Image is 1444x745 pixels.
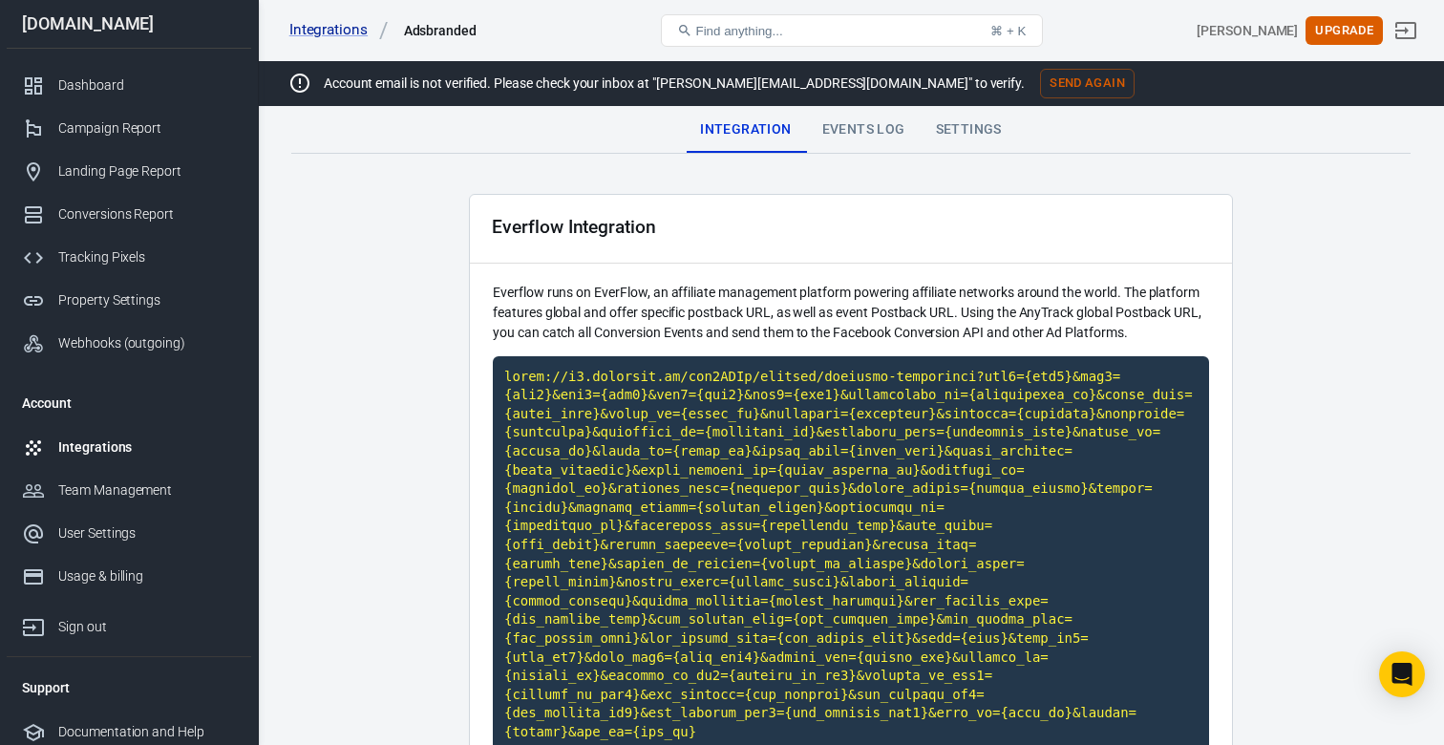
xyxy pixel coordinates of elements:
div: Account id: ftn1HAQg [1197,21,1298,41]
div: Integration [685,107,806,153]
div: Team Management [58,480,236,500]
div: [DOMAIN_NAME] [7,15,251,32]
p: Everflow runs on EverFlow, an affiliate management platform powering affiliate networks around th... [493,283,1209,343]
a: Sign out [1383,8,1429,53]
a: Conversions Report [7,193,251,236]
div: Campaign Report [58,118,236,138]
a: Campaign Report [7,107,251,150]
div: Events Log [807,107,921,153]
button: Send Again [1040,69,1135,98]
a: Webhooks (outgoing) [7,322,251,365]
p: Account email is not verified. Please check your inbox at "[PERSON_NAME][EMAIL_ADDRESS][DOMAIN_NA... [324,74,1025,94]
button: Upgrade [1306,16,1383,46]
li: Account [7,380,251,426]
div: Adsbranded [404,21,478,40]
a: Sign out [7,598,251,649]
div: Open Intercom Messenger [1379,651,1425,697]
a: Usage & billing [7,555,251,598]
div: Landing Page Report [58,161,236,181]
a: Integrations [7,426,251,469]
div: Tracking Pixels [58,247,236,267]
div: Dashboard [58,75,236,96]
a: Integrations [289,20,389,40]
a: Team Management [7,469,251,512]
div: Documentation and Help [58,722,236,742]
div: Sign out [58,617,236,637]
a: Property Settings [7,279,251,322]
a: Dashboard [7,64,251,107]
div: User Settings [58,523,236,543]
button: Find anything...⌘ + K [661,14,1043,47]
li: Support [7,665,251,711]
a: Tracking Pixels [7,236,251,279]
a: Landing Page Report [7,150,251,193]
div: Everflow Integration [492,217,656,237]
a: User Settings [7,512,251,555]
div: Webhooks (outgoing) [58,333,236,353]
div: Property Settings [58,290,236,310]
span: Find anything... [696,24,783,38]
div: Conversions Report [58,204,236,224]
div: Usage & billing [58,566,236,586]
div: ⌘ + K [990,24,1026,38]
div: Integrations [58,437,236,458]
div: Settings [921,107,1017,153]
